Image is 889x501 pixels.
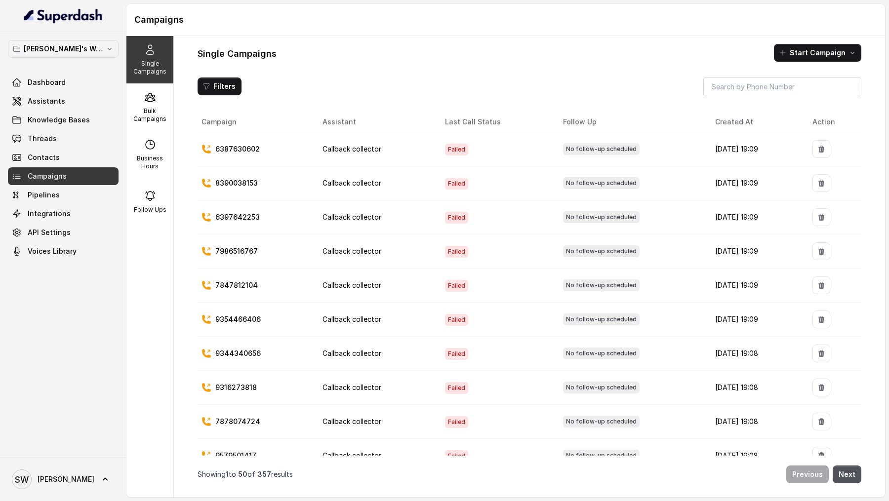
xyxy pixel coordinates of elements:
p: 7847812104 [215,280,258,290]
span: No follow-up scheduled [563,279,640,291]
span: API Settings [28,228,71,237]
span: No follow-up scheduled [563,143,640,155]
span: Failed [445,382,468,394]
td: [DATE] 19:09 [707,166,804,200]
td: [DATE] 19:09 [707,200,804,234]
p: Business Hours [130,154,169,170]
p: Single Campaigns [130,60,169,76]
span: Callback collector [323,451,381,460]
button: Previous [786,465,829,483]
a: Contacts [8,149,119,166]
nav: Pagination [198,460,861,489]
a: Pipelines [8,186,119,204]
button: Filters [198,77,242,95]
span: Failed [445,450,468,462]
span: Failed [445,178,468,190]
text: SW [15,474,29,485]
td: [DATE] 19:09 [707,234,804,269]
a: Knowledge Bases [8,111,119,129]
span: Voices Library [28,246,77,256]
span: Failed [445,144,468,155]
span: Failed [445,348,468,360]
span: Callback collector [323,315,381,323]
p: 9579501417 [215,451,256,461]
span: Knowledge Bases [28,115,90,125]
span: 357 [257,470,271,478]
span: Failed [445,416,468,428]
span: Dashboard [28,77,66,87]
p: 9316273818 [215,383,257,392]
td: [DATE] 19:08 [707,337,804,371]
span: No follow-up scheduled [563,382,640,393]
span: Campaigns [28,171,67,181]
p: 9344340656 [215,348,261,358]
th: Created At [707,112,804,132]
span: Failed [445,314,468,326]
th: Campaign [198,112,315,132]
span: Callback collector [323,349,381,357]
a: Voices Library [8,242,119,260]
th: Assistant [315,112,437,132]
input: Search by Phone Number [703,77,861,96]
a: Assistants [8,92,119,110]
button: [PERSON_NAME]'s Workspace [8,40,119,58]
span: Pipelines [28,190,60,200]
td: [DATE] 19:08 [707,371,804,405]
p: Bulk Campaigns [130,107,169,123]
p: Follow Ups [134,206,166,214]
p: [PERSON_NAME]'s Workspace [24,43,103,55]
span: Callback collector [323,247,381,255]
p: Showing to of results [198,469,293,479]
th: Last Call Status [437,112,555,132]
span: Callback collector [323,383,381,391]
button: Start Campaign [774,44,861,62]
span: No follow-up scheduled [563,416,640,427]
p: 7878074724 [215,417,260,426]
td: [DATE] 19:08 [707,405,804,439]
span: Callback collector [323,417,381,425]
a: Integrations [8,205,119,223]
span: Callback collector [323,145,381,153]
span: No follow-up scheduled [563,347,640,359]
a: [PERSON_NAME] [8,465,119,493]
span: No follow-up scheduled [563,450,640,462]
span: No follow-up scheduled [563,177,640,189]
p: 6397642253 [215,212,260,222]
span: Failed [445,246,468,258]
p: 9354466406 [215,314,261,324]
p: 8390038153 [215,178,258,188]
span: [PERSON_NAME] [38,474,94,484]
td: [DATE] 19:09 [707,303,804,337]
span: No follow-up scheduled [563,245,640,257]
p: 6387630602 [215,144,260,154]
span: Callback collector [323,281,381,289]
a: Threads [8,130,119,148]
span: Threads [28,134,57,144]
p: 7986516767 [215,246,258,256]
span: 1 [226,470,229,478]
span: Failed [445,280,468,292]
th: Follow Up [555,112,707,132]
td: [DATE] 19:09 [707,269,804,303]
a: API Settings [8,224,119,241]
h1: Single Campaigns [198,46,277,62]
td: [DATE] 19:08 [707,439,804,473]
span: Callback collector [323,213,381,221]
span: Assistants [28,96,65,106]
span: Failed [445,212,468,224]
span: Integrations [28,209,71,219]
span: 50 [238,470,247,478]
img: light.svg [24,8,103,24]
h1: Campaigns [134,12,877,28]
a: Campaigns [8,167,119,185]
td: [DATE] 19:09 [707,132,804,166]
a: Dashboard [8,74,119,91]
span: Callback collector [323,179,381,187]
span: Contacts [28,153,60,162]
span: No follow-up scheduled [563,211,640,223]
button: Next [833,465,861,483]
th: Action [805,112,861,132]
span: No follow-up scheduled [563,313,640,325]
